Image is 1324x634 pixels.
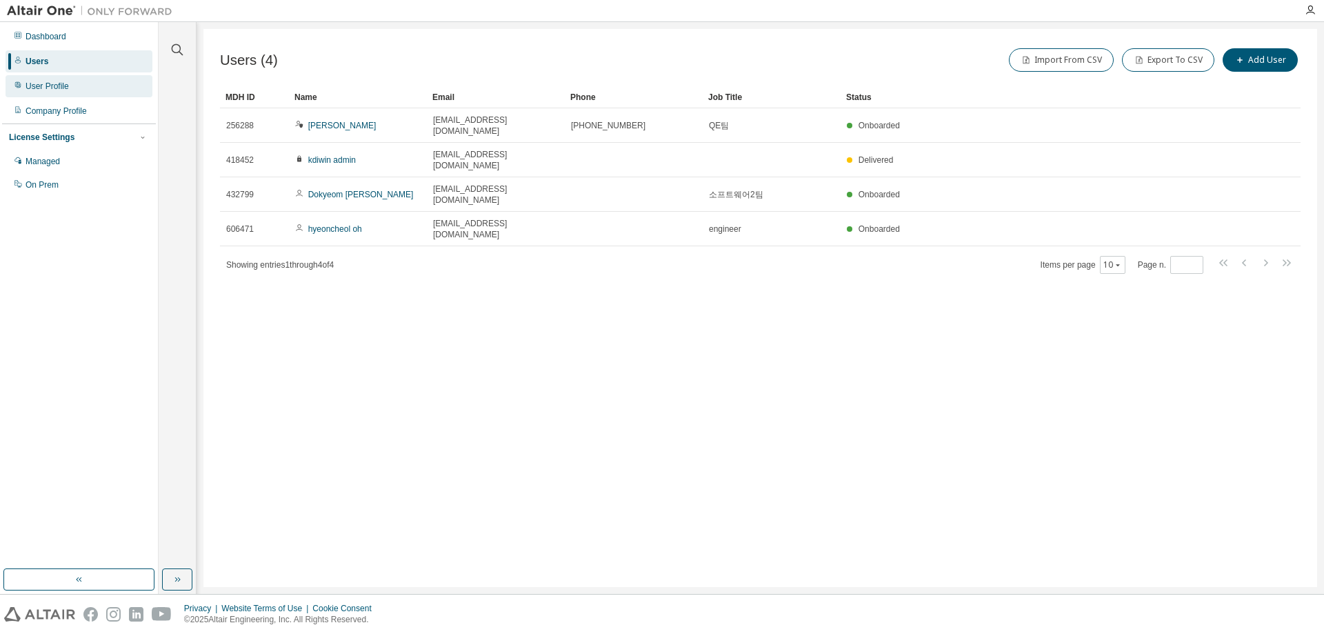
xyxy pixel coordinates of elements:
a: Dokyeom [PERSON_NAME] [308,190,414,199]
button: 10 [1103,259,1122,270]
img: youtube.svg [152,607,172,622]
span: Onboarded [859,190,900,199]
span: Showing entries 1 through 4 of 4 [226,260,334,270]
div: MDH ID [225,86,283,108]
div: Cookie Consent [312,603,379,614]
div: User Profile [26,81,69,92]
div: Website Terms of Use [221,603,312,614]
div: Users [26,56,48,67]
img: instagram.svg [106,607,121,622]
button: Add User [1223,48,1298,72]
span: [EMAIL_ADDRESS][DOMAIN_NAME] [433,149,559,171]
a: [PERSON_NAME] [308,121,377,130]
span: Users (4) [220,52,278,68]
img: Altair One [7,4,179,18]
img: altair_logo.svg [4,607,75,622]
span: Items per page [1041,256,1125,274]
span: engineer [709,224,741,235]
button: Export To CSV [1122,48,1214,72]
div: Status [846,86,1229,108]
button: Import From CSV [1009,48,1114,72]
div: Job Title [708,86,835,108]
div: Name [294,86,421,108]
img: facebook.svg [83,607,98,622]
span: 606471 [226,224,254,235]
div: On Prem [26,179,59,190]
div: Dashboard [26,31,66,42]
div: Phone [570,86,697,108]
div: Email [432,86,559,108]
div: Managed [26,156,60,167]
div: Company Profile [26,106,87,117]
span: Onboarded [859,121,900,130]
span: [EMAIL_ADDRESS][DOMAIN_NAME] [433,184,559,206]
span: [EMAIL_ADDRESS][DOMAIN_NAME] [433,218,559,240]
span: 256288 [226,120,254,131]
div: License Settings [9,132,74,143]
span: 소프트웨어2팀 [709,189,763,200]
span: 418452 [226,155,254,166]
img: linkedin.svg [129,607,143,622]
span: [PHONE_NUMBER] [571,120,645,131]
div: Privacy [184,603,221,614]
span: Page n. [1138,256,1203,274]
a: hyeoncheol oh [308,224,362,234]
span: Onboarded [859,224,900,234]
span: 432799 [226,189,254,200]
span: QE팀 [709,120,729,131]
span: [EMAIL_ADDRESS][DOMAIN_NAME] [433,115,559,137]
p: © 2025 Altair Engineering, Inc. All Rights Reserved. [184,614,380,626]
span: Delivered [859,155,894,165]
a: kdiwin admin [308,155,356,165]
